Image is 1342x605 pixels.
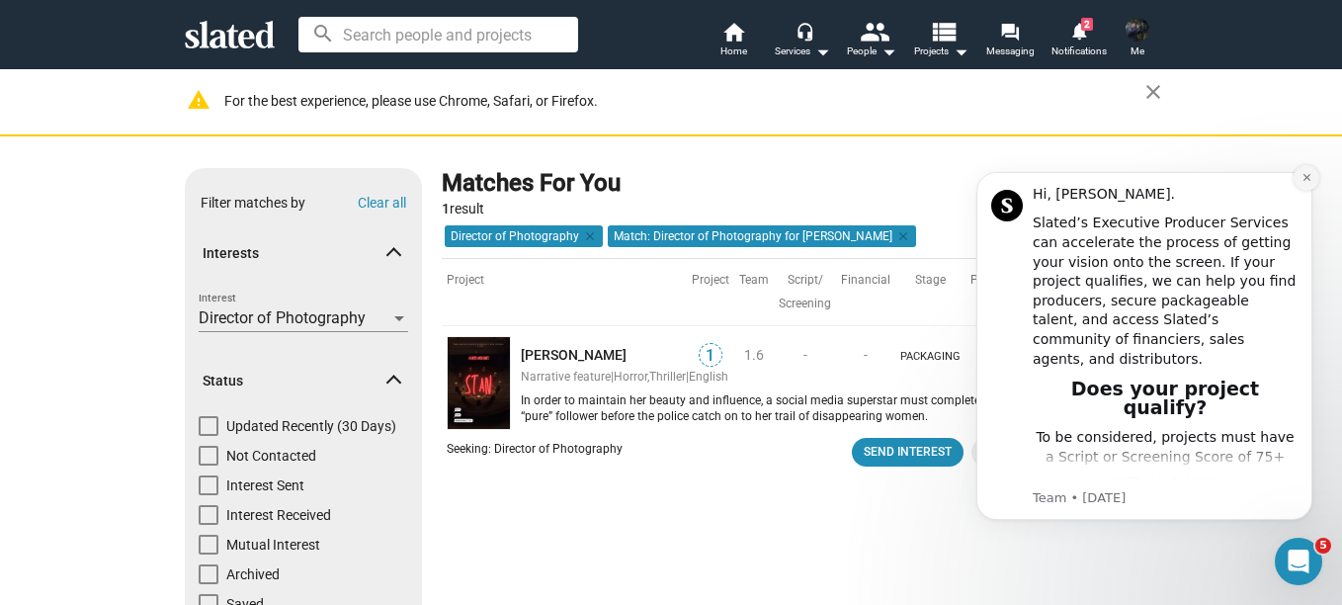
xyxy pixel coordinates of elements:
button: People [837,20,906,63]
td: - [774,326,836,370]
td: - [836,326,895,370]
mat-icon: people [860,17,888,45]
mat-icon: notifications [1069,21,1088,40]
span: Messaging [986,40,1035,63]
mat-icon: arrow_drop_down [949,40,972,63]
img: Matthew Wagenknecht [1126,18,1149,42]
th: Project [442,258,521,326]
div: For the best experience, please use Chrome, Safari, or Firefox. [224,88,1145,115]
button: Services [768,20,837,63]
div: In order to maintain her beauty and influence, a social media superstar must complete her annual ... [521,393,1157,425]
mat-expansion-panel-header: Status [185,349,422,412]
mat-icon: clear [579,227,597,245]
div: Filter matches by [201,194,305,213]
span: Horror, [614,370,649,384]
mat-icon: warning [187,88,210,112]
mat-chip: Director of Photography [445,225,603,247]
img: Stan [447,336,511,430]
th: Stage [895,258,965,326]
span: Thriller [649,370,686,384]
th: Project [687,258,734,326]
th: Team [734,258,774,326]
span: Mutual Interest [226,535,320,555]
iframe: Intercom notifications message [947,147,1342,595]
span: result [442,201,484,216]
mat-icon: close [1141,80,1165,104]
span: Interest Sent [226,475,304,495]
mat-icon: arrow_drop_down [810,40,834,63]
span: 5 [1315,538,1331,554]
span: Interest Received [226,505,331,525]
mat-icon: forum [1000,22,1019,41]
span: Interests [203,244,388,263]
span: Director of Photography [199,308,366,327]
button: Matthew WagenknechtMe [1114,14,1161,65]
a: [PERSON_NAME] [521,346,687,365]
div: People [847,40,896,63]
button: Send Interest [852,438,964,467]
strong: 1 [442,201,450,216]
mat-icon: clear [892,227,910,245]
span: | [686,370,689,384]
th: Script/ Screening [774,258,836,326]
div: Services [775,40,830,63]
span: Updated Recently (30 Days) [226,416,396,436]
mat-icon: view_list [929,17,958,45]
span: Seeking: Director of Photography [447,442,623,456]
span: Notifications [1051,40,1107,63]
span: 1.6 [744,347,764,363]
div: Send Interest [864,442,952,463]
span: Me [1131,40,1144,63]
span: Archived [226,564,280,584]
span: Home [720,40,747,63]
mat-icon: arrow_drop_down [877,40,900,63]
span: Not Contacted [226,446,316,466]
mat-icon: home [721,20,745,43]
span: Projects [914,40,968,63]
mat-expansion-panel-header: Interests [185,221,422,285]
span: 1 [700,346,721,366]
iframe: Intercom live chat [1275,538,1322,585]
span: English [689,370,728,384]
input: Search people and projects [298,17,578,52]
div: Interests [185,289,422,350]
a: Messaging [975,20,1045,63]
a: 2Notifications [1045,20,1114,63]
span: 2 [1081,18,1093,31]
mat-chip: Match: Director of Photography for [PERSON_NAME] [608,225,916,247]
span: Status [203,372,388,390]
td: Packaging [895,326,965,370]
span: Narrative feature | [521,370,614,384]
th: Financial [836,258,895,326]
a: Home [699,20,768,63]
button: Projects [906,20,975,63]
mat-icon: headset_mic [796,22,813,40]
div: Matches For You [442,168,621,200]
button: Clear all [358,195,406,211]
